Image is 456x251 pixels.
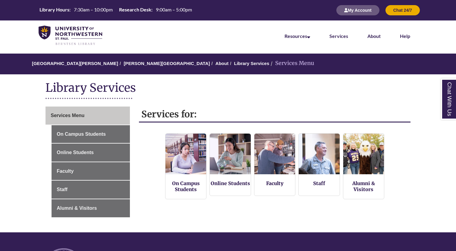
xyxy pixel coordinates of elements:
span: 7:30am – 10:00pm [74,7,113,12]
a: On Campus Students [172,180,200,192]
img: Faculty Resources [254,134,295,174]
span: 9:00am – 5:00pm [156,7,192,12]
th: Library Hours: [37,6,71,13]
a: Faculty [52,162,130,180]
a: On Campus Students [52,125,130,143]
img: Alumni and Visitors Services [343,134,384,174]
a: Services [329,33,348,39]
a: Resources [285,33,310,39]
a: About [367,33,381,39]
a: Hours Today [37,6,194,14]
a: Staff [313,180,325,186]
a: Library Services [234,61,269,66]
button: Chat 24/7 [385,5,420,15]
img: On Campus Students Services [165,134,206,174]
th: Research Desk: [117,6,153,13]
a: Help [400,33,410,39]
span: Services Menu [51,113,84,118]
a: Alumni & Visitors [352,180,375,192]
a: Services Menu [46,107,130,125]
a: About [215,61,228,66]
a: Online Students [52,144,130,162]
a: Online Students [211,180,250,186]
img: Staff Services [299,134,339,174]
a: [PERSON_NAME][GEOGRAPHIC_DATA] [124,61,210,66]
a: [GEOGRAPHIC_DATA][PERSON_NAME] [32,61,118,66]
a: Chat 24/7 [385,8,420,13]
a: Staff [52,181,130,199]
h1: Library Services [46,80,410,96]
a: My Account [336,8,379,13]
img: UNWSP Library Logo [39,26,102,46]
button: My Account [336,5,379,15]
h2: Services for: [139,107,410,122]
img: Online Students Services [210,134,250,174]
a: Faculty [266,180,284,186]
div: Guide Page Menu [46,107,130,217]
a: Alumni & Visitors [52,199,130,217]
li: Services Menu [269,59,314,68]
